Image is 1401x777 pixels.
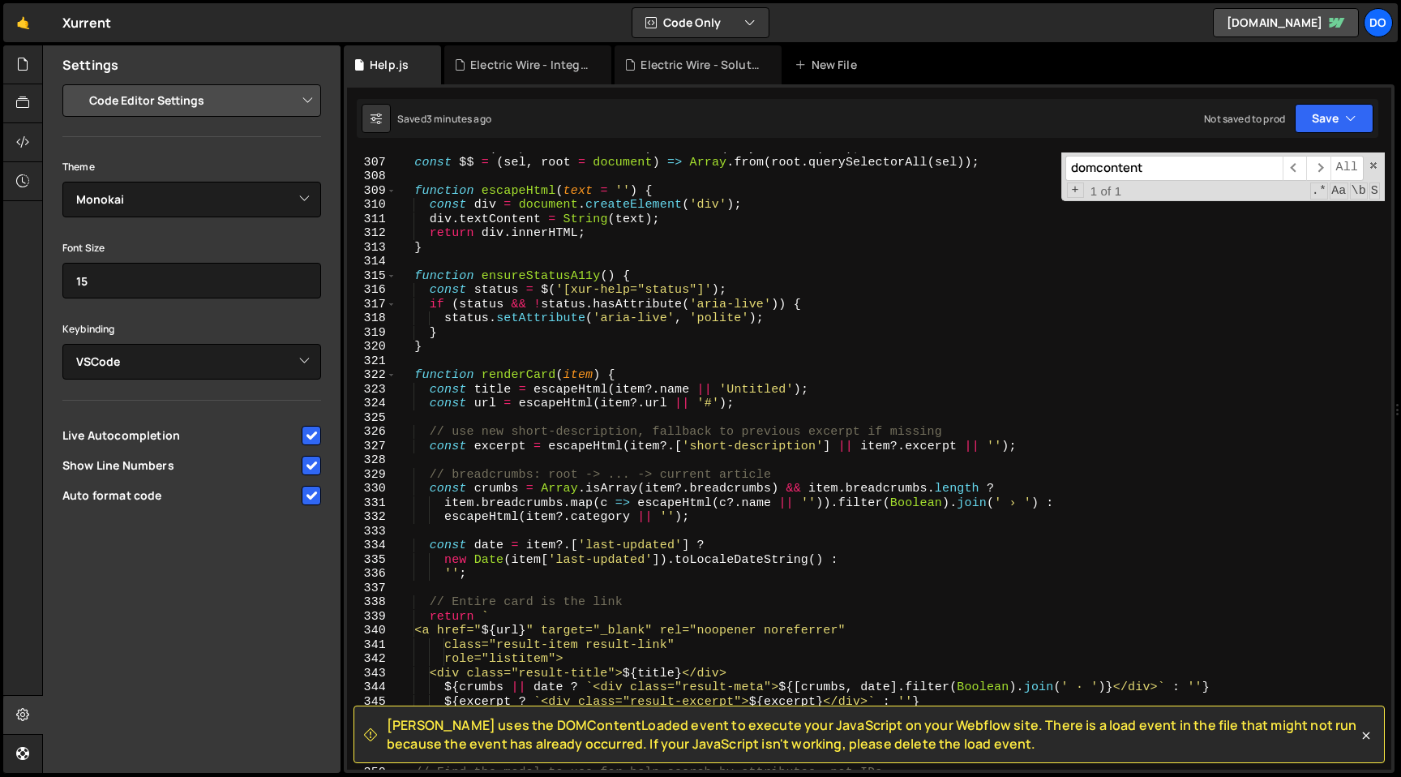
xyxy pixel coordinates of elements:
div: 334 [347,539,396,553]
div: 312 [347,226,396,241]
div: 327 [347,440,396,454]
button: Code Only [632,8,769,37]
a: 🤙 [3,3,43,42]
div: 335 [347,553,396,568]
div: Not saved to prod [1204,112,1285,126]
div: 324 [347,397,396,411]
div: 346 [347,709,396,723]
div: 323 [347,383,396,397]
div: 317 [347,298,396,312]
div: 329 [347,468,396,483]
div: Electric Wire - Integration.js [470,57,592,73]
div: 311 [347,212,396,227]
div: 316 [347,283,396,298]
div: 347 [347,723,396,738]
div: 336 [347,567,396,582]
div: 319 [347,326,396,341]
div: Help.js [370,57,409,73]
div: New File [795,57,863,73]
div: 349 [347,752,396,766]
a: [DOMAIN_NAME] [1213,8,1359,37]
label: Font Size [62,240,105,256]
div: 322 [347,368,396,383]
div: 344 [347,680,396,695]
div: 325 [347,411,396,426]
div: 308 [347,170,396,184]
div: Saved [397,112,491,126]
label: Keybinding [62,321,115,337]
span: Auto format code [62,487,299,504]
a: Do [1364,8,1393,37]
div: 340 [347,624,396,638]
div: 330 [347,482,396,496]
span: RegExp Search [1310,182,1328,200]
span: Search In Selection [1369,182,1380,200]
div: 320 [347,340,396,354]
div: 348 [347,737,396,752]
label: Theme [62,159,95,175]
div: 342 [347,652,396,667]
div: 326 [347,425,396,440]
div: 309 [347,184,396,199]
div: 318 [347,311,396,326]
span: ​ [1283,156,1307,181]
div: 331 [347,496,396,511]
div: 337 [347,582,396,596]
div: 332 [347,510,396,525]
span: Live Autocompletion [62,427,299,444]
div: 333 [347,525,396,539]
div: 338 [347,595,396,610]
span: [PERSON_NAME] uses the DOMContentLoaded event to execute your JavaScript on your Webflow site. Th... [387,716,1358,753]
div: 339 [347,610,396,625]
button: Save [1295,104,1373,133]
div: 313 [347,241,396,255]
div: 315 [347,269,396,284]
h2: Settings [62,56,118,74]
span: Whole Word Search [1350,182,1368,200]
span: 1 of 1 [1084,184,1129,199]
span: CaseSensitive Search [1330,182,1347,200]
div: 307 [347,156,396,170]
span: Toggle Replace mode [1067,182,1084,199]
div: 3 minutes ago [426,112,491,126]
div: 328 [347,453,396,468]
div: 341 [347,638,396,653]
div: 343 [347,667,396,681]
input: Search for [1065,156,1283,181]
div: 310 [347,198,396,212]
div: 321 [347,354,396,369]
div: 345 [347,695,396,710]
span: Alt-Enter [1330,156,1364,181]
div: Electric Wire - Solutions.js [641,57,762,73]
span: Show Line Numbers [62,457,299,474]
div: Xurrent [62,13,111,32]
div: 314 [347,255,396,269]
span: ​ [1306,156,1330,181]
